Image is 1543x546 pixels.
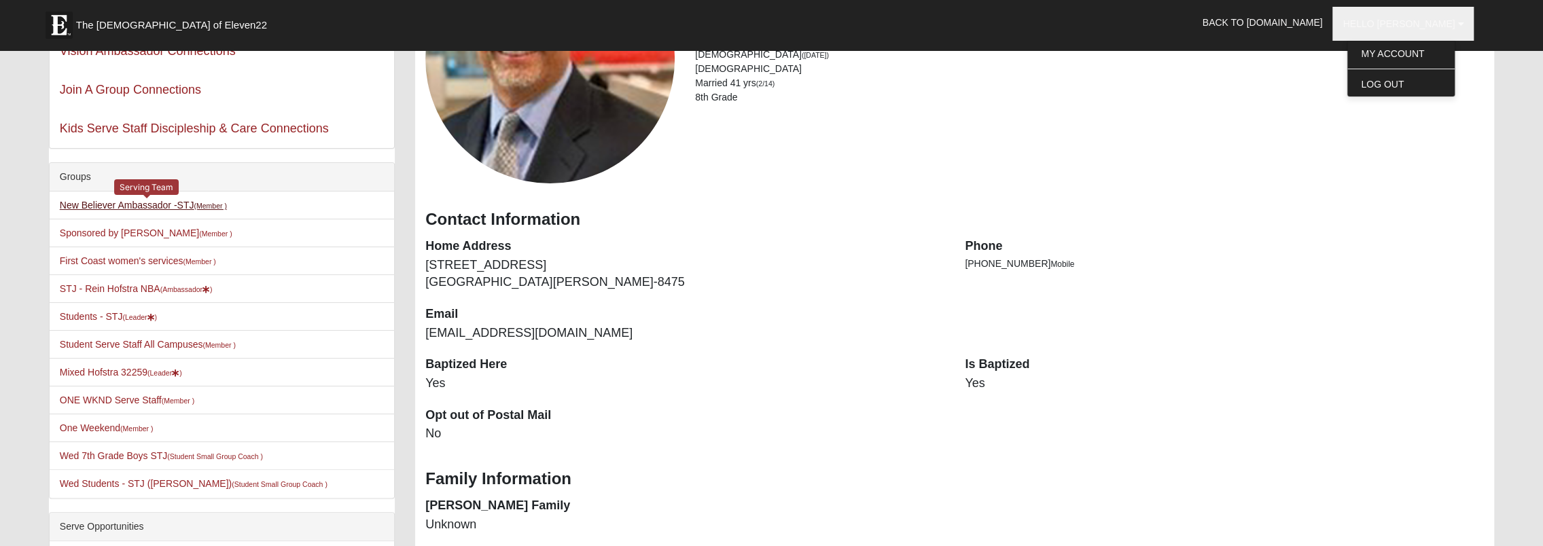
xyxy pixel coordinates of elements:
span: Hello [PERSON_NAME] [1343,18,1455,29]
a: One Weekend(Member ) [60,422,154,433]
small: (Leader ) [122,313,157,321]
dt: Baptized Here [425,356,944,374]
small: (2/14) [756,79,775,88]
dt: Phone [965,238,1484,255]
div: Groups [50,163,394,192]
a: Hello [PERSON_NAME] [1332,7,1474,41]
h3: Contact Information [425,210,1484,230]
small: (Member ) [183,257,215,266]
a: Sponsored by [PERSON_NAME](Member ) [60,227,232,238]
a: Students - STJ(Leader) [60,311,157,322]
small: (Student Small Group Coach ) [167,452,263,460]
dt: Opt out of Postal Mail [425,407,944,424]
a: Wed 7th Grade Boys STJ(Student Small Group Coach ) [60,450,263,461]
dd: Yes [425,375,944,393]
dd: No [425,425,944,443]
a: The [DEMOGRAPHIC_DATA] of Eleven22 [39,5,311,39]
a: Mixed Hofstra 32259(Leader) [60,367,182,378]
li: [DEMOGRAPHIC_DATA] [695,62,1484,76]
dd: [STREET_ADDRESS] [GEOGRAPHIC_DATA][PERSON_NAME]-8475 [425,257,944,291]
div: Serving Team [114,179,179,195]
small: ([DATE]) [802,51,829,59]
div: Serve Opportunities [50,513,394,541]
a: Kids Serve Staff Discipleship & Care Connections [60,122,329,135]
dd: Unknown [425,516,944,534]
dt: Is Baptized [965,356,1484,374]
small: (Leader ) [147,369,182,377]
h3: Family Information [425,469,1484,489]
span: Mobile [1050,259,1074,269]
dt: [PERSON_NAME] Family [425,497,944,515]
dd: [EMAIL_ADDRESS][DOMAIN_NAME] [425,325,944,342]
a: Log Out [1347,75,1455,93]
small: (Student Small Group Coach ) [232,480,327,488]
a: ONE WKND Serve Staff(Member ) [60,395,194,405]
a: Join A Group Connections [60,83,201,96]
dd: Yes [965,375,1484,393]
small: (Member ) [120,424,153,433]
a: New Believer Ambassador -STJ(Member ) [60,200,227,211]
a: Vision Ambassador Connections [60,44,236,58]
dt: Email [425,306,944,323]
a: Wed Students - STJ ([PERSON_NAME])(Student Small Group Coach ) [60,478,327,489]
small: (Member ) [202,341,235,349]
a: STJ - Rein Hofstra NBA(Ambassador) [60,283,213,294]
a: Student Serve Staff All Campuses(Member ) [60,339,236,350]
a: First Coast women's services(Member ) [60,255,216,266]
a: Back to [DOMAIN_NAME] [1192,5,1333,39]
li: [PHONE_NUMBER] [965,257,1484,271]
li: [DEMOGRAPHIC_DATA] [695,48,1484,62]
small: (Member ) [199,230,232,238]
small: (Member ) [162,397,194,405]
dt: Home Address [425,238,944,255]
a: My Account [1347,45,1455,62]
small: (Member ) [194,202,226,210]
small: (Ambassador ) [160,285,213,293]
li: 8th Grade [695,90,1484,105]
li: Married 41 yrs [695,76,1484,90]
span: The [DEMOGRAPHIC_DATA] of Eleven22 [76,18,267,32]
img: Eleven22 logo [46,12,73,39]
